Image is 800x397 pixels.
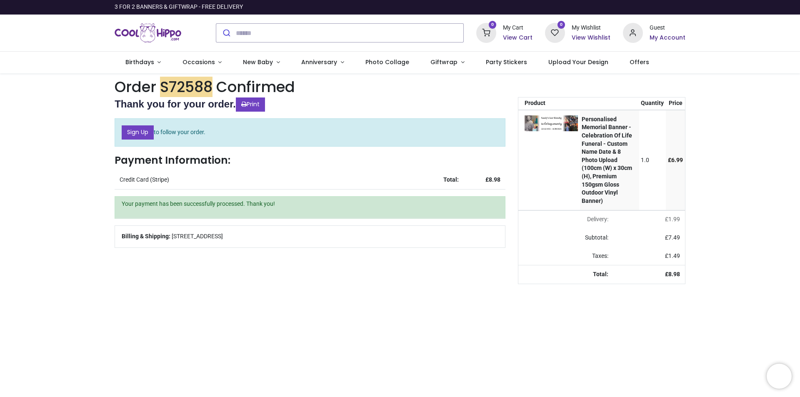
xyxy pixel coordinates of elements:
[485,176,500,183] strong: £
[216,77,295,97] span: Confirmed
[572,24,610,32] div: My Wishlist
[641,156,664,165] div: 1.0
[665,216,680,222] span: £
[666,97,685,110] th: Price
[650,34,685,42] a: My Account
[172,52,232,73] a: Occasions
[115,21,181,45] img: Cool Hippo
[572,34,610,42] a: View Wishlist
[668,234,680,241] span: 7.49
[486,58,527,66] span: Party Stickers
[122,233,170,240] b: Billing & Shipping:
[665,271,680,277] strong: £
[301,58,337,66] span: Anniversary
[216,24,236,42] button: Submit
[548,58,608,66] span: Upload Your Design
[503,24,532,32] div: My Cart
[557,21,565,29] sup: 0
[420,52,475,73] a: Giftwrap
[115,3,243,11] div: 3 FOR 2 BANNERS & GIFTWRAP - FREE DELIVERY
[365,58,409,66] span: Photo Collage
[671,157,683,163] span: 6.99
[525,115,578,131] img: +eE1OKAAAABklEQVQDAD7il30cRPFuAAAAAElFTkSuQmCC
[503,34,532,42] a: View Cart
[115,171,422,189] td: Credit Card (Stripe)
[115,77,156,97] span: Order
[476,29,496,36] a: 0
[668,252,680,259] span: 1.49
[115,153,230,167] strong: Payment Information:
[665,234,680,241] span: £
[430,58,457,66] span: Giftwrap
[518,229,614,247] td: Subtotal:
[489,21,497,29] sup: 0
[639,97,666,110] th: Quantity
[665,252,680,259] span: £
[593,271,608,277] strong: Total:
[290,52,355,73] a: Anniversary
[489,176,500,183] span: 8.98
[650,24,685,32] div: Guest
[122,200,498,208] p: Your payment has been successfully processed. Thank you!
[630,58,649,66] span: Offers
[122,125,154,140] a: Sign Up
[518,247,614,265] td: Taxes:
[232,52,291,73] a: New Baby
[668,271,680,277] span: 8.98
[510,3,685,11] iframe: Customer reviews powered by Trustpilot
[668,157,683,163] span: £
[443,176,459,183] strong: Total:
[172,232,223,241] span: [STREET_ADDRESS]
[115,97,505,112] h2: Thank you for your order.
[582,116,632,204] strong: Personalised Memorial Banner - Celebration Of Life Funeral - Custom Name Date & 8 Photo Upload (1...
[518,97,580,110] th: Product
[668,216,680,222] span: 1.99
[125,58,154,66] span: Birthdays
[518,210,614,229] td: Delivery will be updated after choosing a new delivery method
[545,29,565,36] a: 0
[243,58,273,66] span: New Baby
[115,118,505,147] p: to follow your order.
[115,52,172,73] a: Birthdays
[767,364,792,389] iframe: Brevo live chat
[182,58,215,66] span: Occasions
[115,21,181,45] a: Logo of Cool Hippo
[236,97,265,112] a: Print
[160,77,212,97] em: S72588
